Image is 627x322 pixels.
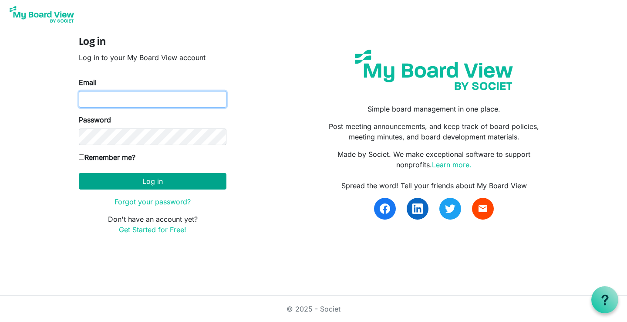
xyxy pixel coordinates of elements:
[380,203,390,214] img: facebook.svg
[320,104,548,114] p: Simple board management in one place.
[320,180,548,191] div: Spread the word! Tell your friends about My Board View
[472,198,494,220] a: email
[79,173,226,190] button: Log in
[320,121,548,142] p: Post meeting announcements, and keep track of board policies, meeting minutes, and board developm...
[115,197,191,206] a: Forgot your password?
[432,160,472,169] a: Learn more.
[79,52,226,63] p: Log in to your My Board View account
[7,3,77,25] img: My Board View Logo
[320,149,548,170] p: Made by Societ. We make exceptional software to support nonprofits.
[287,305,340,313] a: © 2025 - Societ
[79,214,226,235] p: Don't have an account yet?
[79,77,97,88] label: Email
[348,43,519,97] img: my-board-view-societ.svg
[445,203,455,214] img: twitter.svg
[412,203,423,214] img: linkedin.svg
[79,154,84,160] input: Remember me?
[79,152,135,163] label: Remember me?
[79,115,111,125] label: Password
[478,203,488,214] span: email
[79,36,226,49] h4: Log in
[119,225,186,234] a: Get Started for Free!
